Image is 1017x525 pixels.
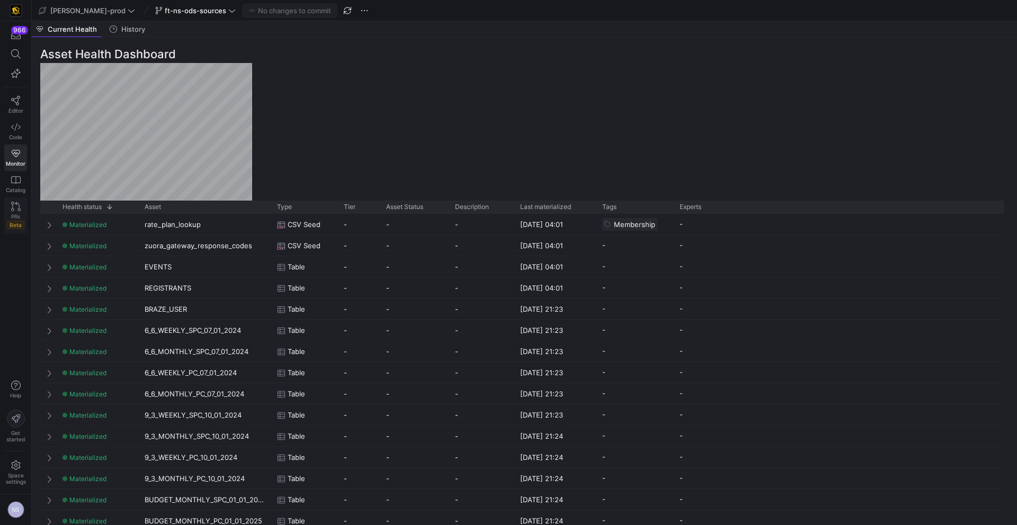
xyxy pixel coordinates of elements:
[69,305,106,313] span: Materialized
[680,468,683,488] span: -
[602,320,605,340] span: -
[138,277,271,298] div: REGISTRANTS
[602,203,617,211] span: Tags
[386,384,389,404] span: -
[288,236,320,256] span: CSV Seed
[138,426,271,446] div: 9_3_MONTHLY_SPC_10_01_2024
[69,517,106,525] span: Materialized
[40,426,1004,447] div: Press SPACE to select this row.
[680,256,683,277] span: -
[680,277,683,298] span: -
[614,220,655,229] span: Membership
[386,405,389,426] span: -
[40,214,1004,235] div: Press SPACE to select this row.
[680,341,683,361] span: -
[121,26,145,33] span: History
[602,341,605,361] span: -
[680,203,701,211] span: Experts
[138,298,271,319] div: BRAZE_USER
[4,405,27,447] button: Getstarted
[288,468,305,489] span: Table
[344,299,347,320] span: -
[449,468,514,488] div: -
[449,277,514,298] div: -
[386,426,389,447] span: -
[69,242,106,250] span: Materialized
[344,426,347,447] span: -
[4,456,27,490] a: Spacesettings
[602,489,605,510] span: -
[138,341,271,361] div: 6_6_MONTHLY_SPC_07_01_2024
[449,256,514,277] div: -
[165,6,226,15] span: ft-ns-ods-sources
[288,490,305,510] span: Table
[449,383,514,404] div: -
[288,278,305,298] span: Table
[680,320,683,340] span: -
[514,404,596,425] div: [DATE] 21:23
[40,298,1004,320] div: Press SPACE to select this row.
[40,235,1004,256] div: Press SPACE to select this row.
[344,468,347,489] span: -
[602,298,605,319] span: -
[514,277,596,298] div: [DATE] 04:01
[344,257,347,277] span: -
[4,197,27,233] a: PRsBeta
[680,383,683,404] span: -
[344,405,347,426] span: -
[386,257,389,277] span: -
[680,362,683,383] span: -
[514,298,596,319] div: [DATE] 21:23
[40,341,1004,362] div: Press SPACE to select this row.
[386,278,389,298] span: -
[4,118,27,144] a: Code
[138,256,271,277] div: EVENTS
[288,320,305,341] span: Table
[514,256,596,277] div: [DATE] 04:01
[344,236,347,256] span: -
[288,405,305,426] span: Table
[386,236,389,256] span: -
[40,468,1004,489] div: Press SPACE to select this row.
[138,404,271,425] div: 9_3_WEEKLY_SPC_10_01_2024
[344,447,347,468] span: -
[288,447,305,468] span: Table
[4,2,27,20] a: https://storage.googleapis.com/y42-prod-data-exchange/images/uAsz27BndGEK0hZWDFeOjoxA7jCwgK9jE472...
[8,107,23,114] span: Editor
[69,348,106,356] span: Materialized
[288,214,320,235] span: CSV Seed
[449,341,514,361] div: -
[69,369,106,377] span: Materialized
[69,221,106,229] span: Materialized
[514,489,596,510] div: [DATE] 21:24
[602,362,605,383] span: -
[36,4,138,17] button: [PERSON_NAME]-prod
[344,203,355,211] span: Tier
[288,299,305,320] span: Table
[4,25,27,44] button: 966
[40,362,1004,383] div: Press SPACE to select this row.
[4,376,27,403] button: Help
[386,214,389,235] span: -
[514,362,596,383] div: [DATE] 21:23
[386,447,389,468] span: -
[50,6,126,15] span: [PERSON_NAME]-prod
[386,490,389,510] span: -
[4,92,27,118] a: Editor
[514,341,596,361] div: [DATE] 21:23
[4,171,27,197] a: Catalog
[69,475,106,483] span: Materialized
[69,263,106,271] span: Materialized
[40,256,1004,277] div: Press SPACE to select this row.
[138,468,271,488] div: 9_3_MONTHLY_PC_10_01_2024
[4,144,27,171] a: Monitor
[514,214,596,234] div: [DATE] 04:01
[138,320,271,340] div: 6_6_WEEKLY_SPC_07_01_2024
[277,203,292,211] span: Type
[138,447,271,467] div: 9_3_WEEKLY_PC_10_01_2024
[138,214,271,234] div: rate_plan_lookup
[449,404,514,425] div: -
[386,320,389,341] span: -
[145,203,161,211] span: Asset
[69,390,106,398] span: Materialized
